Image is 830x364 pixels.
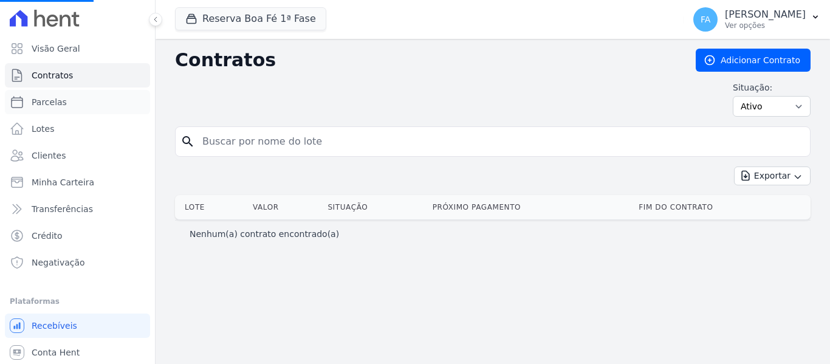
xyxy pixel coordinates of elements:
a: Visão Geral [5,36,150,61]
th: Lote [175,195,248,219]
span: Minha Carteira [32,176,94,188]
p: [PERSON_NAME] [725,9,806,21]
a: Clientes [5,143,150,168]
span: Lotes [32,123,55,135]
button: FA [PERSON_NAME] Ver opções [684,2,830,36]
span: FA [701,15,710,24]
span: Visão Geral [32,43,80,55]
input: Buscar por nome do lote [195,129,805,154]
label: Situação: [733,81,811,94]
a: Crédito [5,224,150,248]
span: Recebíveis [32,320,77,332]
a: Negativação [5,250,150,275]
h2: Contratos [175,49,676,71]
span: Clientes [32,149,66,162]
a: Adicionar Contrato [696,49,811,72]
button: Exportar [734,167,811,185]
p: Ver opções [725,21,806,30]
span: Conta Hent [32,346,80,359]
a: Contratos [5,63,150,88]
div: Plataformas [10,294,145,309]
span: Transferências [32,203,93,215]
button: Reserva Boa Fé 1ª Fase [175,7,326,30]
a: Lotes [5,117,150,141]
p: Nenhum(a) contrato encontrado(a) [190,228,339,240]
span: Parcelas [32,96,67,108]
span: Contratos [32,69,73,81]
a: Minha Carteira [5,170,150,194]
th: Situação [323,195,427,219]
th: Próximo Pagamento [428,195,634,219]
th: Valor [248,195,323,219]
a: Parcelas [5,90,150,114]
th: Fim do Contrato [634,195,811,219]
span: Negativação [32,256,85,269]
a: Transferências [5,197,150,221]
span: Crédito [32,230,63,242]
i: search [180,134,195,149]
a: Recebíveis [5,314,150,338]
